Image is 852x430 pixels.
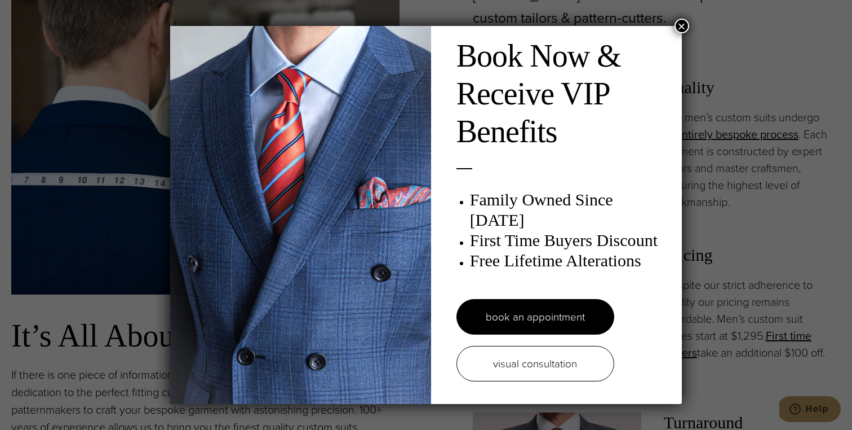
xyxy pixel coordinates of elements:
h3: Free Lifetime Alterations [470,251,671,271]
button: Close [674,19,689,33]
a: book an appointment [456,299,614,335]
h2: Book Now & Receive VIP Benefits [456,37,671,151]
a: visual consultation [456,346,614,381]
h3: Family Owned Since [DATE] [470,190,671,230]
h3: First Time Buyers Discount [470,230,671,251]
span: Help [26,8,49,18]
